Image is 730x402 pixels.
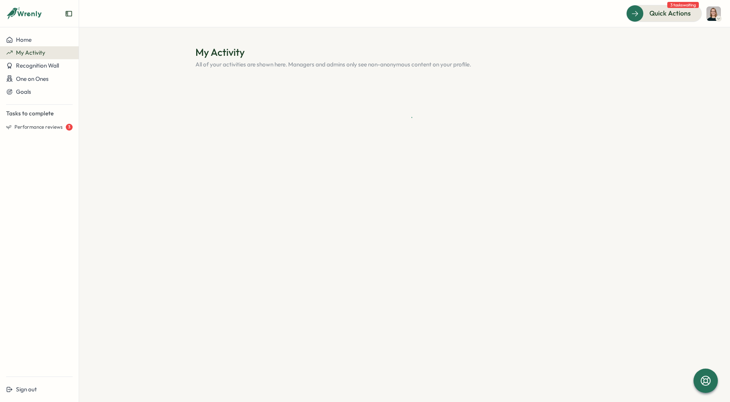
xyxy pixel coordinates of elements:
[14,124,63,131] span: Performance reviews
[16,88,31,95] span: Goals
[706,6,721,21] img: Kerstin Manninger
[65,10,73,17] button: Expand sidebar
[667,2,699,8] span: 3 tasks waiting
[195,46,614,59] h1: My Activity
[16,386,37,393] span: Sign out
[16,49,45,56] span: My Activity
[16,75,49,82] span: One on Ones
[66,124,73,131] div: 3
[195,60,614,69] p: All of your activities are shown here. Managers and admins only see non-anonymous content on your...
[649,8,691,18] span: Quick Actions
[16,62,59,69] span: Recognition Wall
[6,109,73,118] p: Tasks to complete
[626,5,702,22] button: Quick Actions
[16,36,32,43] span: Home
